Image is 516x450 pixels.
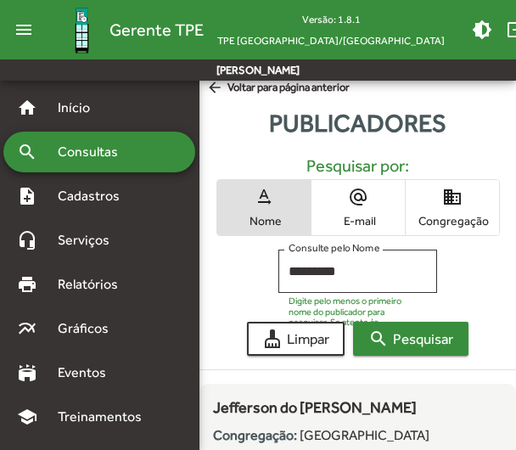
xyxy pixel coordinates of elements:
span: Pesquisar [368,323,453,354]
button: Congregação [406,180,499,235]
img: Logo [54,3,109,58]
span: Serviços [48,230,132,250]
span: Congregação [410,213,495,228]
mat-icon: domain [442,187,463,207]
span: TPE [GEOGRAPHIC_DATA]/[GEOGRAPHIC_DATA] [204,30,458,51]
span: Eventos [48,363,129,383]
mat-icon: cleaning_services [262,329,283,349]
button: Pesquisar [353,322,468,356]
span: Gráficos [48,318,132,339]
span: Consultas [48,142,140,162]
span: Nome [222,213,306,228]
button: E-mail [311,180,405,235]
span: Início [48,98,115,118]
mat-icon: alternate_email [348,187,368,207]
mat-icon: stadium [17,363,37,383]
span: Relatórios [48,274,140,295]
mat-icon: home [17,98,37,118]
span: Cadastros [48,186,142,206]
span: [GEOGRAPHIC_DATA] [300,427,429,443]
mat-icon: text_rotation_none [254,187,274,207]
mat-icon: note_add [17,186,37,206]
button: Nome [217,180,311,235]
mat-icon: multiline_chart [17,318,37,339]
span: Gerente TPE [109,16,204,43]
mat-icon: school [17,407,37,427]
strong: Congregação: [213,427,297,443]
mat-icon: menu [7,13,41,47]
mat-icon: search [368,329,389,349]
div: Versão: 1.8.1 [204,8,458,30]
h5: Pesquisar por: [213,155,502,176]
mat-icon: headset_mic [17,230,37,250]
mat-icon: brightness_medium [472,20,492,40]
span: Treinamentos [48,407,162,427]
span: Jefferson do [PERSON_NAME] [213,398,417,416]
mat-icon: print [17,274,37,295]
mat-icon: arrow_back [206,79,227,98]
mat-hint: Digite pelo menos o primeiro nome do publicador para pesquisar. Se atente às acentuações. [289,295,417,338]
mat-icon: search [17,142,37,162]
div: Publicadores [199,104,516,142]
span: Limpar [262,323,329,354]
a: Gerente TPE [41,3,204,58]
button: Limpar [247,322,345,356]
span: E-mail [316,213,401,228]
span: Voltar para página anterior [206,79,350,98]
